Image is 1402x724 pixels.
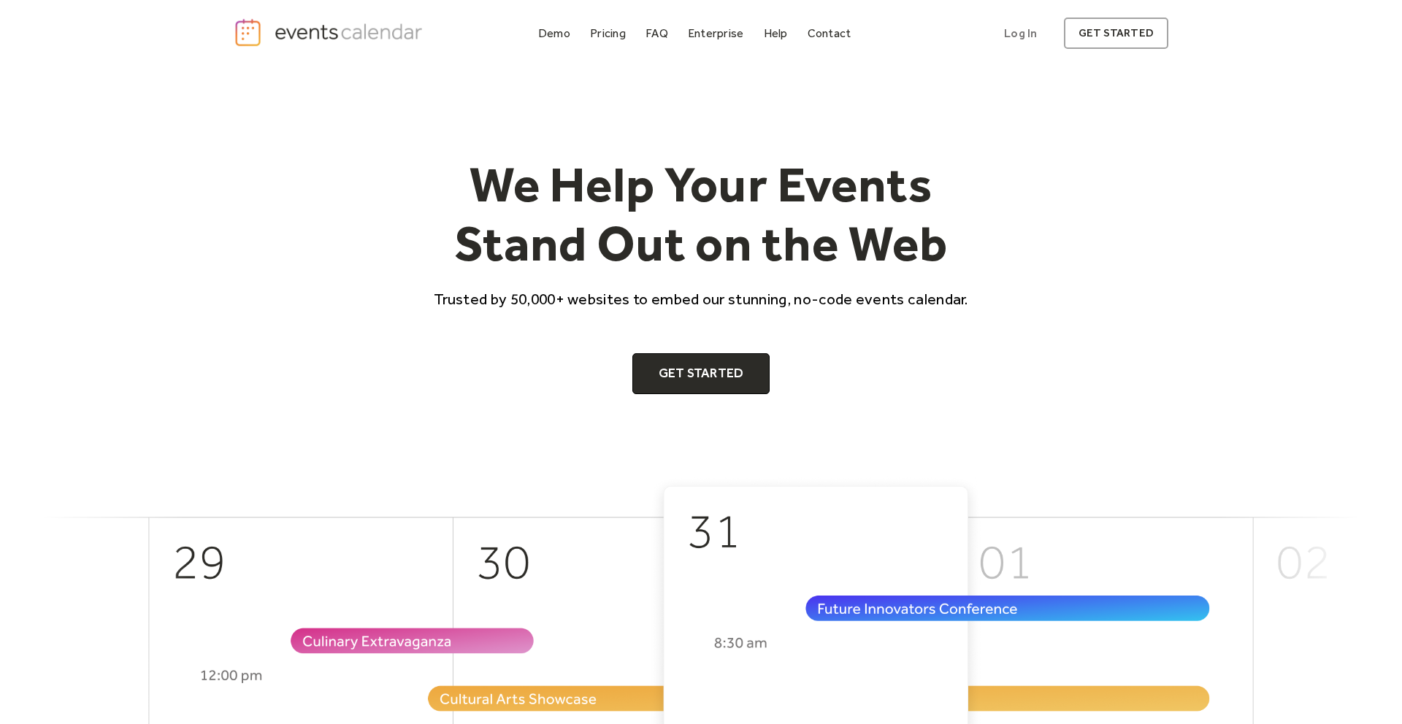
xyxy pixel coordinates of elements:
div: Pricing [590,29,626,37]
a: Contact [802,23,857,43]
div: FAQ [646,29,668,37]
h1: We Help Your Events Stand Out on the Web [421,155,981,274]
a: Log In [989,18,1051,49]
a: get started [1064,18,1168,49]
div: Help [764,29,788,37]
a: Enterprise [682,23,749,43]
a: Pricing [584,23,632,43]
div: Enterprise [688,29,743,37]
a: Help [758,23,794,43]
div: Demo [538,29,570,37]
p: Trusted by 50,000+ websites to embed our stunning, no-code events calendar. [421,288,981,309]
a: Demo [532,23,576,43]
div: Contact [808,29,851,37]
a: FAQ [640,23,674,43]
a: Get Started [632,353,770,394]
